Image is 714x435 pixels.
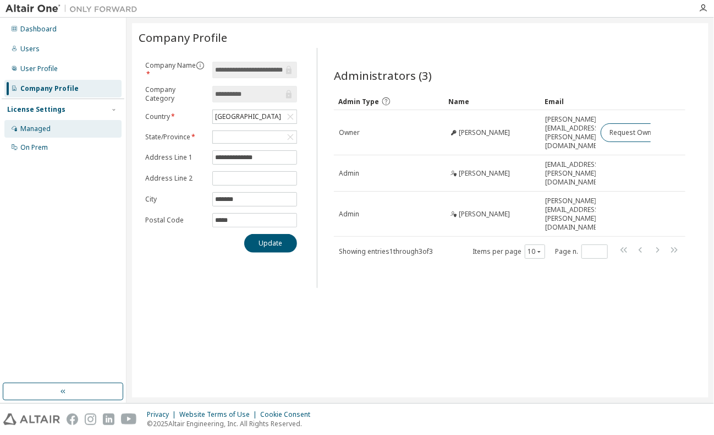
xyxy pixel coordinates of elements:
div: Managed [20,124,51,133]
button: Request Owner Change [601,123,694,142]
div: Cookie Consent [260,410,317,419]
span: [EMAIL_ADDRESS][PERSON_NAME][DOMAIN_NAME] [546,160,601,187]
span: Company Profile [139,30,227,45]
img: youtube.svg [121,414,137,425]
div: [GEOGRAPHIC_DATA] [213,110,296,123]
label: Postal Code [145,216,206,225]
label: State/Province [145,133,206,142]
img: facebook.svg [67,414,78,425]
div: Name [448,93,536,110]
div: On Prem [20,143,48,152]
label: Company Name [145,61,206,79]
img: Altair One [6,3,143,14]
div: [GEOGRAPHIC_DATA] [213,111,283,123]
label: Country [145,112,206,121]
span: Items per page [473,244,545,259]
span: Admin [339,169,359,178]
p: © 2025 Altair Engineering, Inc. All Rights Reserved. [147,419,317,428]
button: information [196,61,205,70]
span: Admin [339,210,359,219]
div: Email [545,93,591,110]
div: User Profile [20,64,58,73]
span: Administrators (3) [334,68,432,83]
span: Showing entries 1 through 3 of 3 [339,247,433,256]
label: Company Category [145,85,206,103]
span: [PERSON_NAME] [459,128,510,137]
div: Dashboard [20,25,57,34]
label: Address Line 1 [145,153,206,162]
span: [PERSON_NAME][EMAIL_ADDRESS][PERSON_NAME][DOMAIN_NAME] [546,115,601,150]
div: Company Profile [20,84,79,93]
img: linkedin.svg [103,414,114,425]
span: Owner [339,128,360,137]
img: altair_logo.svg [3,414,60,425]
label: City [145,195,206,204]
div: License Settings [7,105,65,114]
span: Admin Type [338,97,379,106]
span: [PERSON_NAME][EMAIL_ADDRESS][PERSON_NAME][DOMAIN_NAME] [546,197,601,232]
button: Update [244,234,297,253]
div: Users [20,45,40,53]
button: 10 [528,247,542,256]
label: Address Line 2 [145,174,206,183]
span: Page n. [555,244,608,259]
span: [PERSON_NAME] [459,210,510,219]
div: Privacy [147,410,179,419]
img: instagram.svg [85,414,96,425]
span: [PERSON_NAME] [459,169,510,178]
div: Website Terms of Use [179,410,260,419]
